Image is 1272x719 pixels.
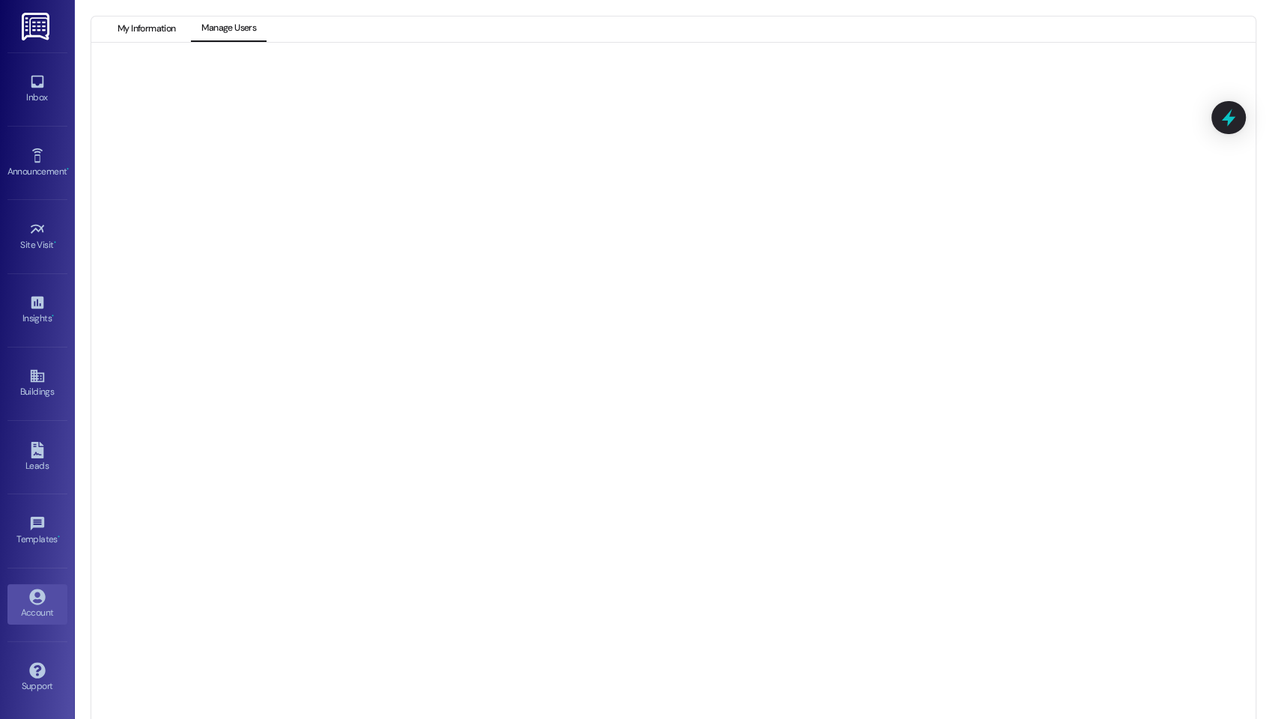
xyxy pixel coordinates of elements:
[7,511,67,551] a: Templates •
[7,363,67,404] a: Buildings
[7,69,67,109] a: Inbox
[7,437,67,478] a: Leads
[7,584,67,625] a: Account
[7,290,67,330] a: Insights •
[22,13,52,40] img: ResiDesk Logo
[52,311,54,321] span: •
[58,532,60,542] span: •
[107,16,186,42] button: My Information
[7,216,67,257] a: Site Visit •
[7,658,67,698] a: Support
[54,237,56,248] span: •
[122,73,1252,706] iframe: retool
[67,164,69,175] span: •
[191,16,267,42] button: Manage Users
